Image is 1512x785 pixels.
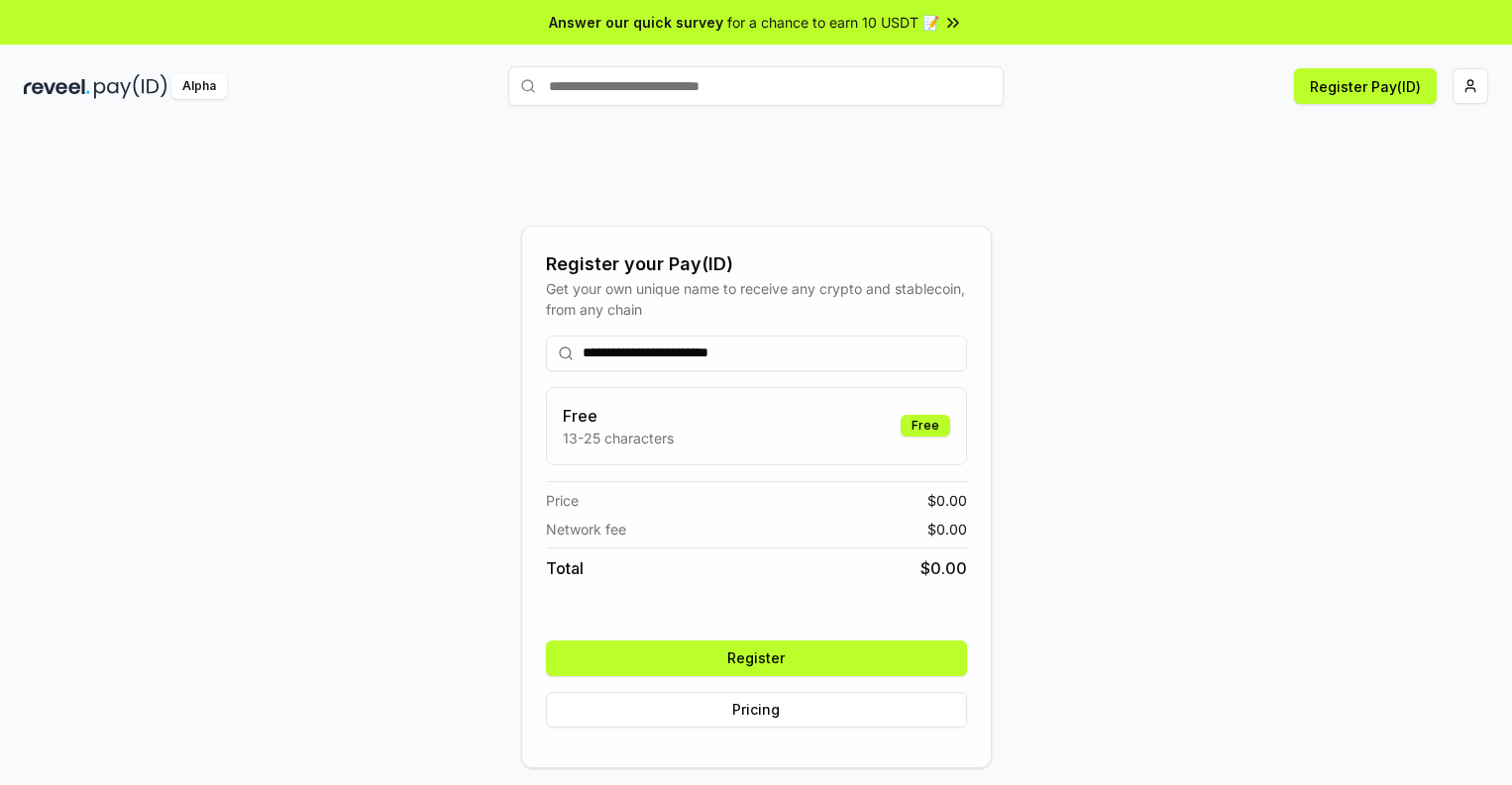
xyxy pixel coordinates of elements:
[563,428,674,448] p: 13-25 characters
[920,556,967,580] span: $ 0.00
[727,12,939,33] span: for a chance to earn 10 USDT 📝
[927,490,967,511] span: $ 0.00
[24,74,90,99] img: reveel_dark
[94,74,167,99] img: pay_id
[546,556,584,580] span: Total
[546,490,579,511] span: Price
[546,519,626,540] span: Network fee
[563,404,674,428] h3: Free
[546,278,967,320] div: Get your own unique name to receive any crypto and stablecoin, from any chain
[901,415,950,437] div: Free
[546,692,967,728] button: Pricing
[927,519,967,540] span: $ 0.00
[171,74,227,99] div: Alpha
[546,640,967,676] button: Register
[546,250,967,278] div: Register your Pay(ID)
[549,12,723,33] span: Answer our quick survey
[1294,68,1437,104] button: Register Pay(ID)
